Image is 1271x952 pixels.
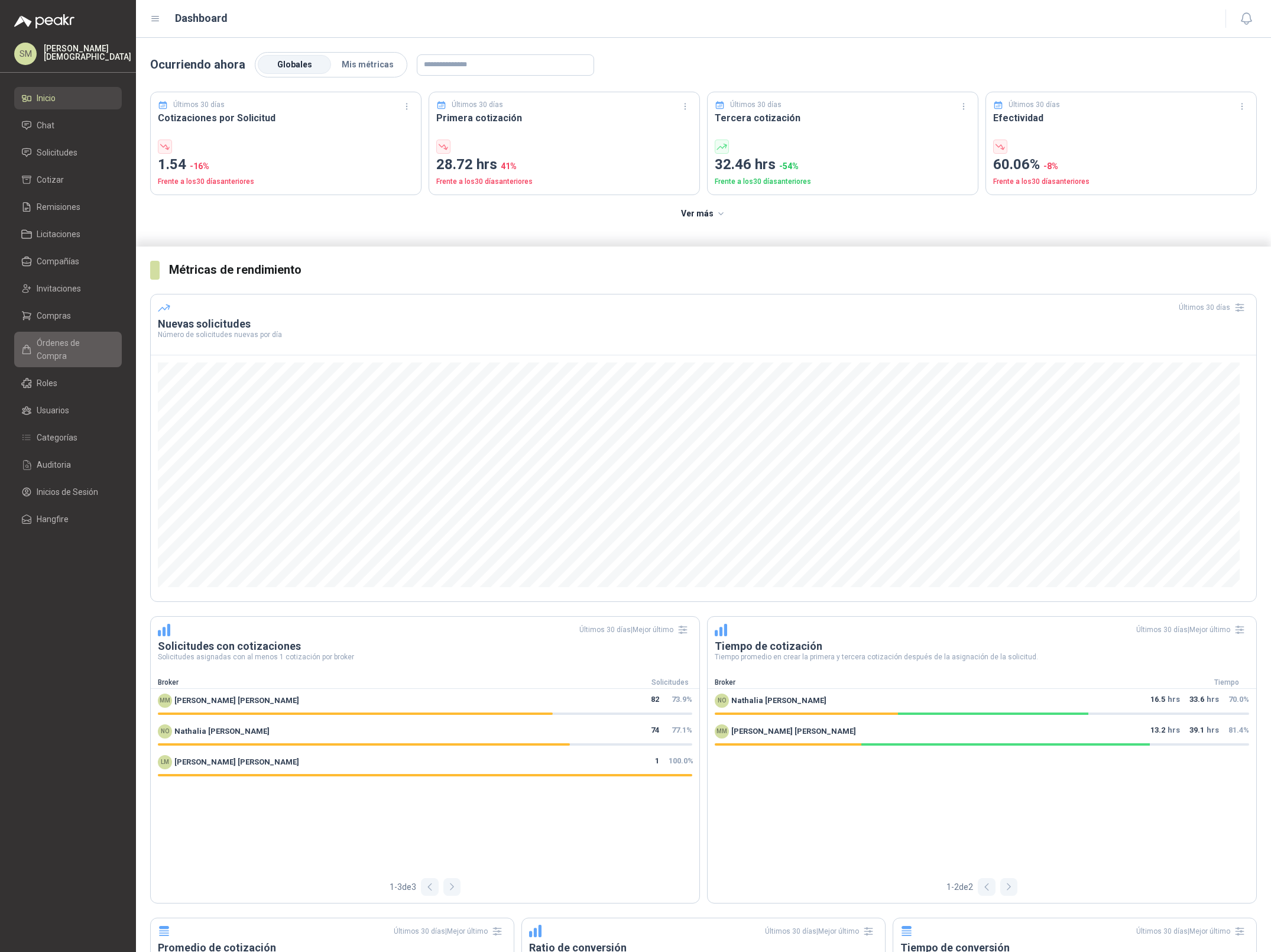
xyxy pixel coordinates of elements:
span: Usuarios [37,404,69,417]
p: 1.54 [158,154,414,176]
span: 41 % [501,161,517,171]
span: 100.0 % [669,756,693,765]
p: Últimos 30 días [173,99,225,111]
span: [PERSON_NAME] [PERSON_NAME] [174,756,299,768]
span: 33.6 [1189,694,1204,708]
a: Usuarios [14,399,122,422]
span: Solicitudes [37,146,77,159]
span: 82 [651,694,659,708]
span: Nathalia [PERSON_NAME] [731,695,826,707]
a: Chat [14,114,122,137]
button: Ver más [675,202,733,226]
div: NO [158,724,172,739]
span: 39.1 [1189,724,1204,739]
span: Mis métricas [342,60,394,69]
a: Cotizar [14,169,122,191]
h3: Tercera cotización [715,111,971,125]
span: Compañías [37,255,79,268]
a: Auditoria [14,454,122,476]
p: Últimos 30 días [1009,99,1060,111]
p: Frente a los 30 días anteriores [715,176,971,187]
span: 16.5 [1150,694,1165,708]
a: Categorías [14,426,122,449]
h3: Cotizaciones por Solicitud [158,111,414,125]
span: -8 % [1043,161,1058,171]
p: Últimos 30 días [452,99,503,111]
div: SM [14,43,37,65]
div: NO [715,694,729,708]
div: Tiempo [1197,677,1256,688]
span: Categorías [37,431,77,444]
span: 1 - 3 de 3 [390,880,416,893]
a: Remisiones [14,196,122,218]
p: 28.72 hrs [436,154,692,176]
a: Roles [14,372,122,394]
h3: Métricas de rendimiento [169,261,1257,279]
p: Frente a los 30 días anteriores [993,176,1249,187]
p: hrs [1189,724,1219,739]
p: Solicitudes asignadas con al menos 1 cotización por broker [158,653,692,660]
span: Cotizar [37,173,64,186]
div: Últimos 30 días [1179,298,1249,317]
div: Últimos 30 días | Mejor último [765,922,878,941]
div: MM [158,694,172,708]
span: [PERSON_NAME] [PERSON_NAME] [174,695,299,707]
span: Compras [37,309,71,322]
span: -54 % [779,161,799,171]
div: Broker [708,677,1197,688]
p: Frente a los 30 días anteriores [158,176,414,187]
a: Licitaciones [14,223,122,245]
span: [PERSON_NAME] [PERSON_NAME] [731,726,856,737]
p: hrs [1150,694,1180,708]
span: Globales [277,60,312,69]
div: Solicitudes [640,677,699,688]
span: Auditoria [37,458,71,471]
a: Inicio [14,87,122,109]
div: Últimos 30 días | Mejor último [1136,922,1249,941]
img: Logo peakr [14,14,74,28]
span: 70.0 % [1228,695,1249,704]
p: Número de solicitudes nuevas por día [158,331,1249,338]
span: 1 - 2 de 2 [946,880,973,893]
a: Órdenes de Compra [14,332,122,367]
p: 32.46 hrs [715,154,971,176]
a: Solicitudes [14,141,122,164]
span: Remisiones [37,200,80,213]
span: Inicio [37,92,56,105]
span: Inicios de Sesión [37,485,98,498]
span: Nathalia [PERSON_NAME] [174,726,270,737]
span: 13.2 [1150,724,1165,739]
h3: Tiempo de cotización [715,639,1249,653]
div: LM [158,755,172,769]
div: MM [715,724,729,739]
p: 60.06% [993,154,1249,176]
p: Tiempo promedio en crear la primera y tercera cotización después de la asignación de la solicitud. [715,653,1249,660]
a: Compañías [14,250,122,273]
h3: Efectividad [993,111,1249,125]
p: [PERSON_NAME] [DEMOGRAPHIC_DATA] [44,44,131,61]
div: Últimos 30 días | Mejor último [1136,620,1249,639]
span: 74 [651,724,659,739]
h1: Dashboard [175,10,228,27]
p: hrs [1150,724,1180,739]
span: Invitaciones [37,282,81,295]
a: Inicios de Sesión [14,481,122,503]
h3: Nuevas solicitudes [158,317,1249,331]
h3: Primera cotización [436,111,692,125]
h3: Solicitudes con cotizaciones [158,639,692,653]
a: Invitaciones [14,277,122,300]
span: 73.9 % [672,695,692,704]
span: Órdenes de Compra [37,336,111,362]
div: Últimos 30 días | Mejor último [579,620,692,639]
span: -16 % [190,161,209,171]
div: Broker [151,677,640,688]
p: Ocurriendo ahora [150,56,245,74]
span: Licitaciones [37,228,80,241]
p: Últimos 30 días [730,99,782,111]
span: Chat [37,119,54,132]
span: 1 [655,755,659,769]
p: Frente a los 30 días anteriores [436,176,692,187]
a: Compras [14,305,122,327]
div: Últimos 30 días | Mejor último [394,922,507,941]
span: Roles [37,377,57,390]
